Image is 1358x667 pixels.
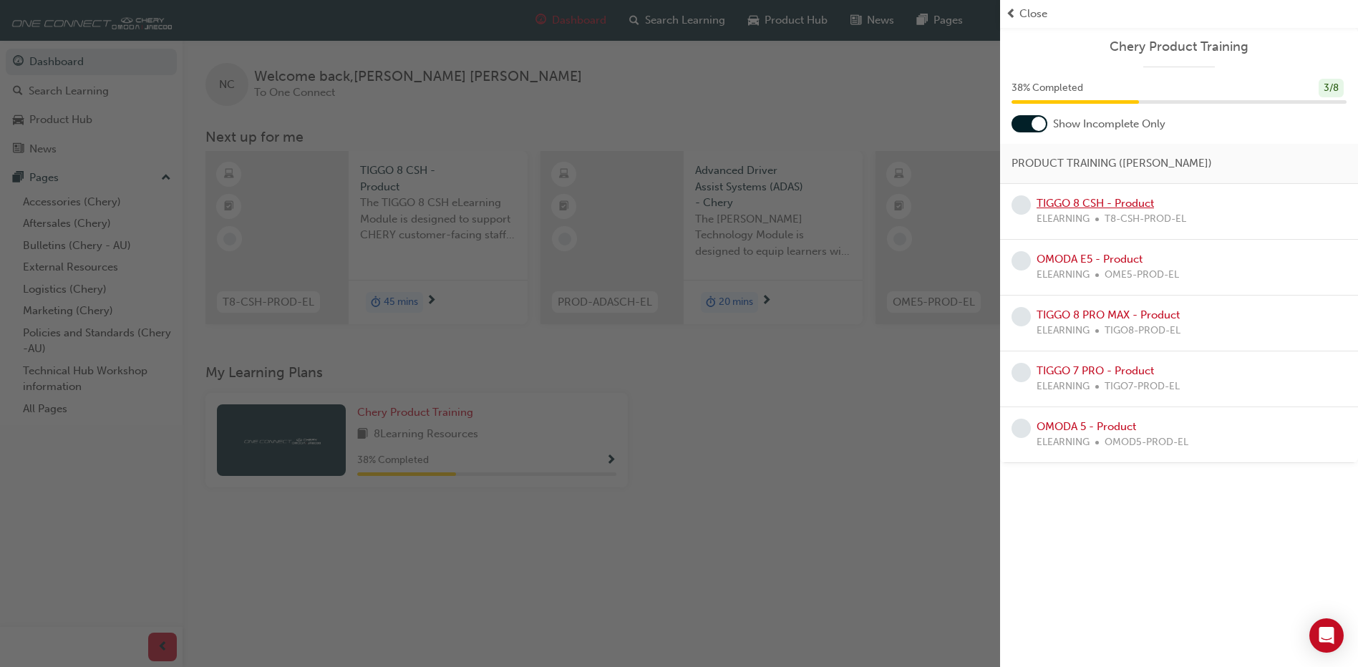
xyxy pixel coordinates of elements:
[1105,434,1188,451] span: OMOD5-PROD-EL
[1012,307,1031,326] span: learningRecordVerb_NONE-icon
[1037,379,1090,395] span: ELEARNING
[1037,323,1090,339] span: ELEARNING
[1012,39,1347,55] a: Chery Product Training
[1319,79,1344,98] div: 3 / 8
[1105,211,1186,228] span: T8-CSH-PROD-EL
[1037,197,1154,210] a: TIGGO 8 CSH - Product
[1037,267,1090,283] span: ELEARNING
[1037,211,1090,228] span: ELEARNING
[1012,251,1031,271] span: learningRecordVerb_NONE-icon
[1037,253,1143,266] a: OMODA E5 - Product
[1105,323,1180,339] span: TIGO8-PROD-EL
[1105,267,1179,283] span: OME5-PROD-EL
[1006,6,1352,22] button: prev-iconClose
[1037,308,1180,321] a: TIGGO 8 PRO MAX - Product
[1006,6,1017,22] span: prev-icon
[1012,80,1083,97] span: 38 % Completed
[1012,419,1031,438] span: learningRecordVerb_NONE-icon
[1012,363,1031,382] span: learningRecordVerb_NONE-icon
[1053,116,1165,132] span: Show Incomplete Only
[1012,155,1212,172] span: PRODUCT TRAINING ([PERSON_NAME])
[1037,364,1154,377] a: TIGGO 7 PRO - Product
[1105,379,1180,395] span: TIGO7-PROD-EL
[1037,434,1090,451] span: ELEARNING
[1037,420,1136,433] a: OMODA 5 - Product
[1012,195,1031,215] span: learningRecordVerb_NONE-icon
[1019,6,1047,22] span: Close
[1309,618,1344,653] div: Open Intercom Messenger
